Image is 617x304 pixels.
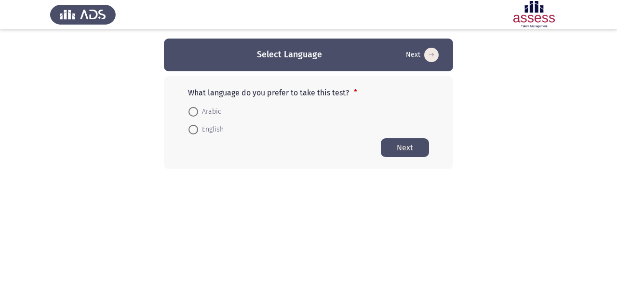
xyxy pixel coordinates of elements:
p: What language do you prefer to take this test? [188,88,429,97]
button: Start assessment [381,138,429,157]
img: Assess Talent Management logo [50,1,116,28]
h3: Select Language [257,49,322,61]
span: Arabic [198,106,221,118]
button: Start assessment [403,47,442,63]
span: English [198,124,224,135]
img: Assessment logo of ASSESS Focus 4 Module Assessment (EN/AR) (Basic - IB) [501,1,567,28]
